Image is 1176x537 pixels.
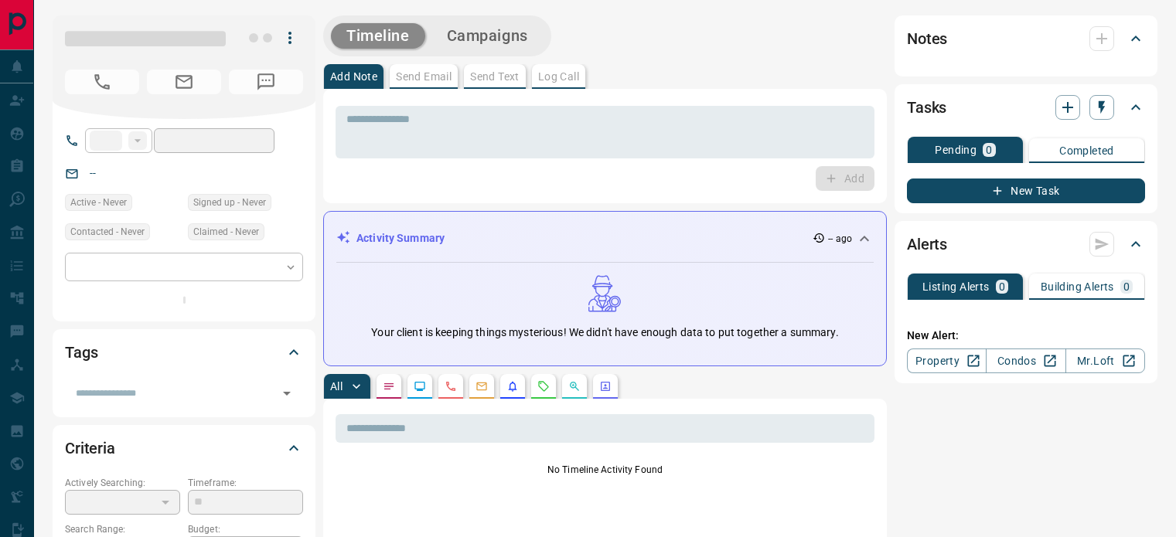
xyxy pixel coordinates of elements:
button: Open [276,382,298,404]
h2: Criteria [65,436,115,461]
svg: Opportunities [568,380,581,393]
p: Search Range: [65,522,180,536]
svg: Calls [445,380,457,393]
span: No Number [65,70,139,94]
p: Budget: [188,522,303,536]
p: New Alert: [907,328,1145,344]
p: Add Note [330,71,377,82]
a: Condos [986,348,1065,373]
svg: Listing Alerts [506,380,519,393]
p: Pending [935,144,977,155]
a: -- [90,167,96,179]
h2: Notes [907,26,947,51]
p: Timeframe: [188,476,303,490]
p: Your client is keeping things mysterious! We didn't have enough data to put together a summary. [371,325,838,341]
button: Timeline [331,23,425,49]
div: Activity Summary-- ago [336,224,874,253]
a: Property [907,348,987,373]
p: All [330,381,343,392]
span: Signed up - Never [193,195,266,210]
div: Notes [907,20,1145,57]
button: New Task [907,178,1145,203]
svg: Requests [537,380,550,393]
div: Criteria [65,430,303,467]
p: Activity Summary [356,230,445,246]
p: Completed [1059,145,1114,156]
p: Actively Searching: [65,476,180,490]
span: Claimed - Never [193,224,259,240]
span: No Number [229,70,303,94]
p: -- ago [828,232,852,246]
svg: Agent Actions [599,380,612,393]
span: No Email [147,70,221,94]
h2: Tags [65,340,97,365]
span: Contacted - Never [70,224,145,240]
p: Building Alerts [1041,281,1114,292]
svg: Lead Browsing Activity [414,380,426,393]
button: Campaigns [431,23,544,49]
p: 0 [999,281,1005,292]
div: Alerts [907,226,1145,263]
span: Active - Never [70,195,127,210]
a: Mr.Loft [1065,348,1145,373]
h2: Tasks [907,95,946,120]
svg: Notes [383,380,395,393]
h2: Alerts [907,232,947,257]
p: No Timeline Activity Found [336,463,874,477]
div: Tags [65,334,303,371]
p: Listing Alerts [922,281,990,292]
p: 0 [1123,281,1130,292]
p: 0 [986,144,992,155]
div: Tasks [907,89,1145,126]
svg: Emails [476,380,488,393]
